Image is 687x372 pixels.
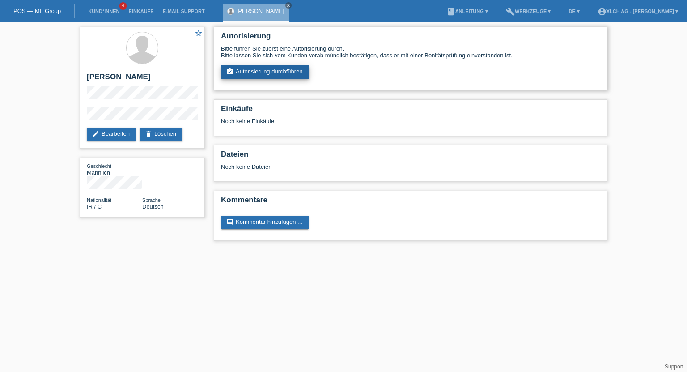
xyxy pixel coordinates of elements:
[140,128,182,141] a: deleteLöschen
[237,8,284,14] a: [PERSON_NAME]
[285,2,292,9] a: close
[221,196,600,209] h2: Kommentare
[87,197,111,203] span: Nationalität
[124,9,158,14] a: Einkäufe
[221,32,600,45] h2: Autorisierung
[221,150,600,163] h2: Dateien
[195,29,203,37] i: star_border
[665,363,683,370] a: Support
[221,65,309,79] a: assignment_turned_inAutorisierung durchführen
[221,163,494,170] div: Noch keine Dateien
[119,2,127,10] span: 4
[195,29,203,38] a: star_border
[446,7,455,16] i: book
[158,9,209,14] a: E-Mail Support
[506,7,515,16] i: build
[226,218,233,226] i: comment
[501,9,556,14] a: buildWerkzeuge ▾
[442,9,492,14] a: bookAnleitung ▾
[142,203,164,210] span: Deutsch
[84,9,124,14] a: Kund*innen
[87,73,198,86] h2: [PERSON_NAME]
[598,7,606,16] i: account_circle
[87,128,136,141] a: editBearbeiten
[564,9,584,14] a: DE ▾
[145,130,152,137] i: delete
[221,118,600,131] div: Noch keine Einkäufe
[593,9,683,14] a: account_circleXLCH AG - [PERSON_NAME] ▾
[13,8,61,14] a: POS — MF Group
[221,216,309,229] a: commentKommentar hinzufügen ...
[226,68,233,75] i: assignment_turned_in
[142,197,161,203] span: Sprache
[87,162,142,176] div: Männlich
[87,163,111,169] span: Geschlecht
[221,104,600,118] h2: Einkäufe
[221,45,600,59] div: Bitte führen Sie zuerst eine Autorisierung durch. Bitte lassen Sie sich vom Kunden vorab mündlich...
[92,130,99,137] i: edit
[87,203,102,210] span: Iran / C / 26.11.2004
[286,3,291,8] i: close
